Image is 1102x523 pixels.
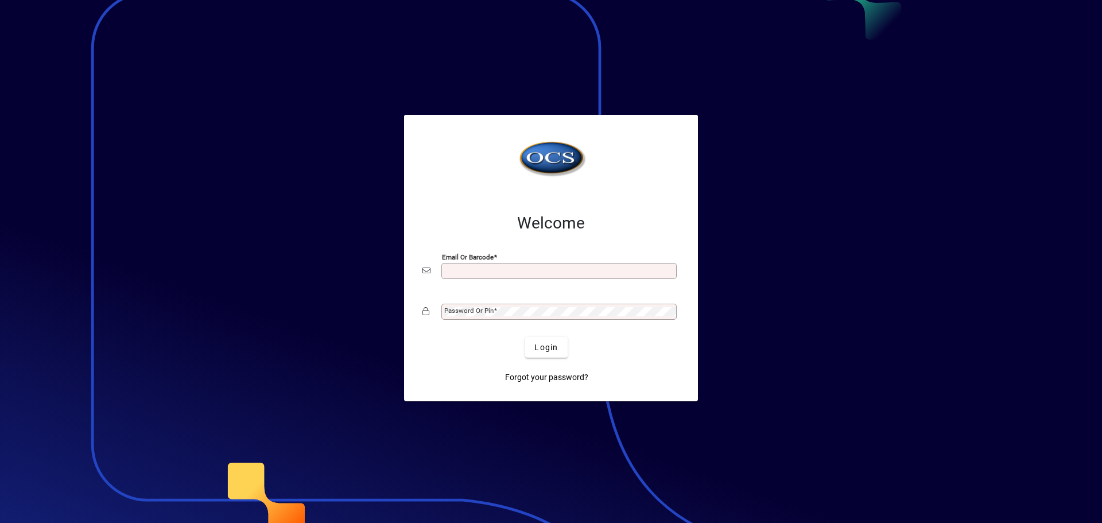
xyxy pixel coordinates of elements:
a: Forgot your password? [500,367,593,388]
span: Login [534,342,558,354]
mat-label: Password or Pin [444,307,494,315]
button: Login [525,337,567,358]
span: Forgot your password? [505,371,588,383]
mat-label: Email or Barcode [442,253,494,261]
h2: Welcome [422,214,680,233]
